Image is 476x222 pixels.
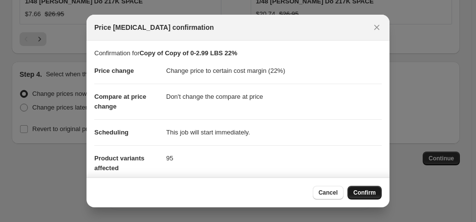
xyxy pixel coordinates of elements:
span: Price change [94,67,134,74]
button: Close [370,21,384,34]
button: Confirm [347,186,382,200]
span: Scheduling [94,129,129,136]
dd: 95 [166,145,382,171]
span: Cancel [319,189,338,197]
b: Copy of Copy of 0-2.99 LBS 22% [139,49,237,57]
span: Compare at price change [94,93,146,110]
dd: Change price to certain cost margin (22%) [166,58,382,84]
dd: Don't change the compare at price [166,84,382,110]
span: Price [MEDICAL_DATA] confirmation [94,22,214,32]
p: Confirmation for [94,48,382,58]
dd: This job will start immediately. [166,119,382,145]
span: Product variants affected [94,155,145,172]
span: Confirm [353,189,376,197]
button: Cancel [313,186,344,200]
